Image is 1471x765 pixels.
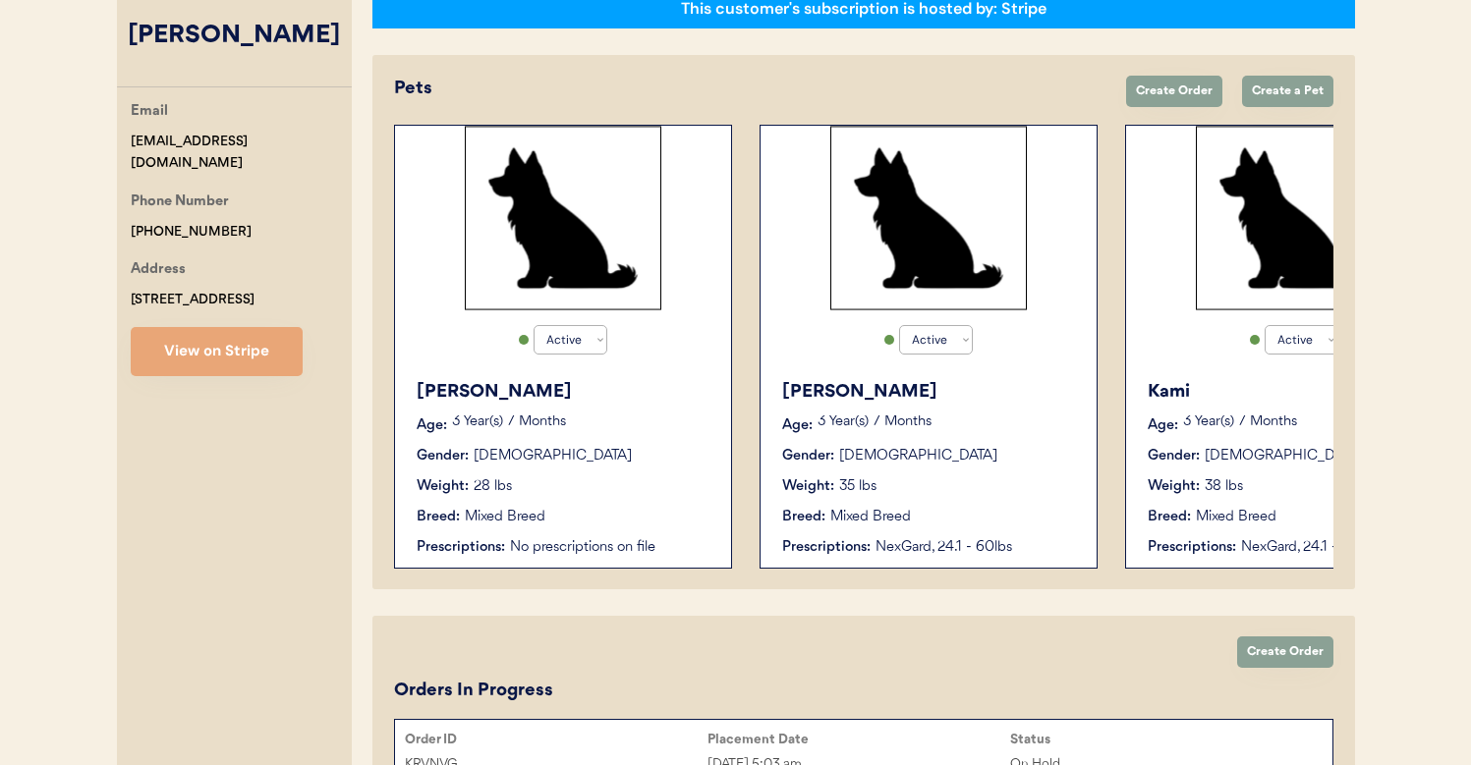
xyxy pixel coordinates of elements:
div: [STREET_ADDRESS] [131,289,255,311]
div: [DEMOGRAPHIC_DATA] [1205,446,1363,466]
button: Create Order [1126,76,1222,107]
div: Prescriptions: [417,537,505,558]
div: Order ID [405,732,707,747]
div: 35 lbs [839,476,877,497]
div: Age: [417,415,447,436]
p: 3 Year(s) 7 Months [1183,415,1443,429]
div: NexGard, 24.1 - 60lbs [1241,537,1443,558]
div: Phone Number [131,191,229,215]
img: Rectangle%2029.svg [465,126,661,310]
button: Create Order [1237,636,1333,668]
button: Create a Pet [1242,76,1333,107]
div: No prescriptions on file [510,537,711,558]
div: Breed: [782,507,825,527]
div: [PERSON_NAME] [117,18,352,55]
p: 3 Year(s) 7 Months [452,415,711,429]
div: Weight: [1148,476,1200,497]
img: Rectangle%2029.svg [830,126,1027,310]
div: [EMAIL_ADDRESS][DOMAIN_NAME] [131,131,352,176]
div: Mixed Breed [1196,507,1276,527]
div: Orders In Progress [394,678,553,704]
div: Address [131,258,186,283]
div: Pets [394,76,1106,102]
div: 28 lbs [474,476,512,497]
div: [DEMOGRAPHIC_DATA] [839,446,997,466]
div: Gender: [782,446,834,466]
div: Age: [782,415,813,436]
div: Mixed Breed [465,507,545,527]
div: Weight: [782,476,834,497]
div: Prescriptions: [1148,537,1236,558]
div: Gender: [417,446,469,466]
button: View on Stripe [131,327,303,376]
div: [PERSON_NAME] [417,379,711,406]
div: NexGard, 24.1 - 60lbs [876,537,1077,558]
div: Age: [1148,415,1178,436]
div: 38 lbs [1205,476,1243,497]
div: Weight: [417,476,469,497]
div: Prescriptions: [782,537,871,558]
div: Kami [1148,379,1443,406]
div: [PHONE_NUMBER] [131,221,252,244]
div: Email [131,100,168,125]
div: Status [1010,732,1313,747]
div: Breed: [1148,507,1191,527]
div: [DEMOGRAPHIC_DATA] [474,446,632,466]
img: Rectangle%2029.svg [1196,126,1392,310]
div: Mixed Breed [830,507,911,527]
div: Breed: [417,507,460,527]
div: Placement Date [707,732,1010,747]
div: Gender: [1148,446,1200,466]
p: 3 Year(s) 7 Months [818,415,1077,429]
div: [PERSON_NAME] [782,379,1077,406]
